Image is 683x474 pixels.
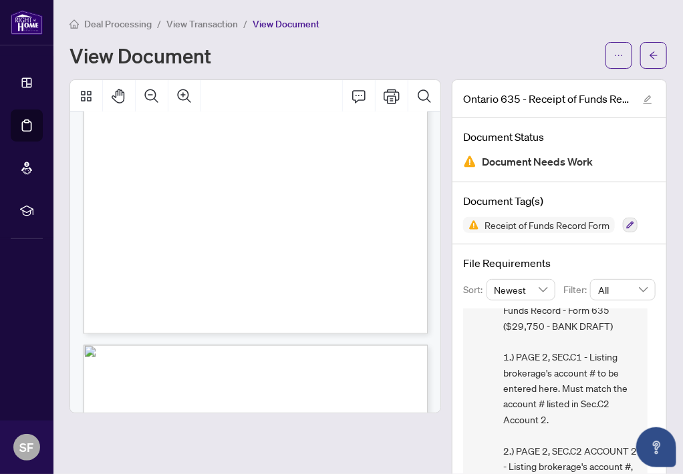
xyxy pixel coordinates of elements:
[463,91,630,107] span: Ontario 635 - Receipt of Funds Record 3.pdf
[479,220,615,230] span: Receipt of Funds Record Form
[463,193,656,209] h4: Document Tag(s)
[84,18,152,30] span: Deal Processing
[463,155,476,168] img: Document Status
[482,153,593,171] span: Document Needs Work
[463,255,656,271] h4: File Requirements
[598,280,648,300] span: All
[463,282,487,297] p: Sort:
[636,427,676,467] button: Open asap
[243,16,247,31] li: /
[643,95,652,104] span: edit
[463,217,479,233] img: Status Icon
[11,10,43,35] img: logo
[157,16,161,31] li: /
[253,18,319,30] span: View Document
[166,18,238,30] span: View Transaction
[495,280,548,300] span: Newest
[70,45,211,66] h1: View Document
[614,51,624,60] span: ellipsis
[463,129,656,145] h4: Document Status
[563,282,590,297] p: Filter:
[649,51,658,60] span: arrow-left
[70,19,79,29] span: home
[20,438,34,457] span: SF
